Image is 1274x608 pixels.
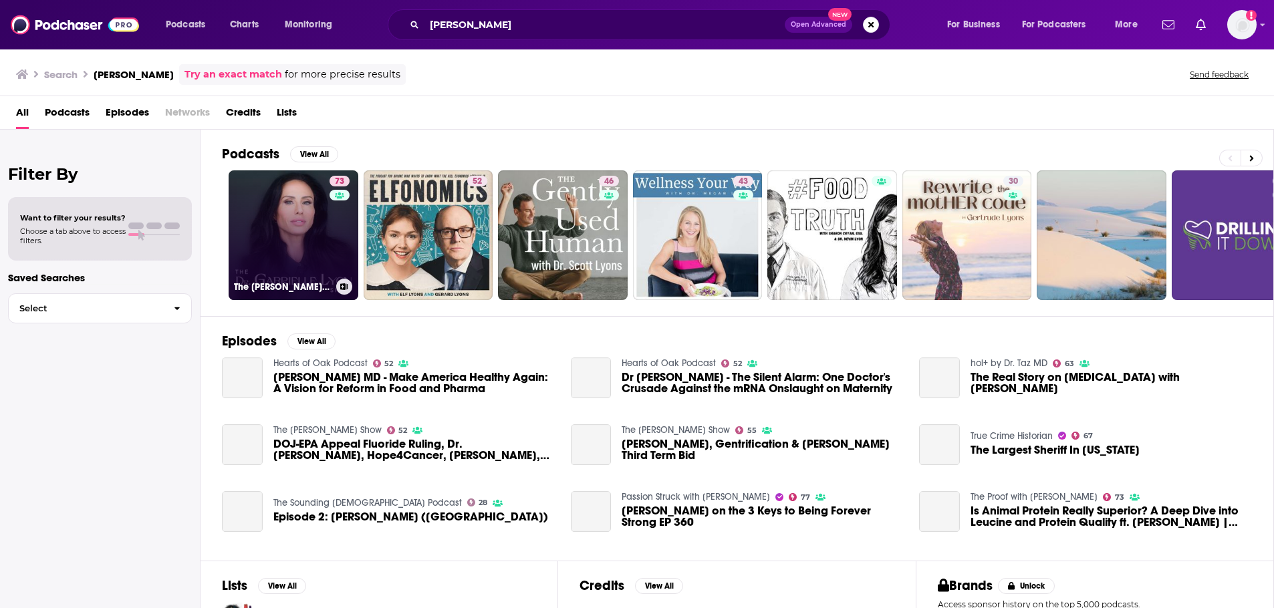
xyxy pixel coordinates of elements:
[222,577,247,594] h2: Lists
[373,359,394,367] a: 52
[16,102,29,129] a: All
[919,357,960,398] a: The Real Story on Breast Cancer with Dr. Kristi Funk
[739,175,748,188] span: 43
[622,371,903,394] span: Dr [PERSON_NAME] - The Silent Alarm: One Doctor's Crusade Against the mRNA Onslaught on Maternity
[234,281,331,293] h3: The [PERSON_NAME] Show
[498,170,628,300] a: 46
[1115,494,1124,500] span: 73
[222,333,277,349] h2: Episodes
[622,357,716,369] a: Hearts of Oak Podcast
[226,102,261,129] span: Credits
[165,102,210,129] span: Networks
[222,146,279,162] h2: Podcasts
[971,505,1252,528] span: Is Animal Protein Really Superior? A Deep Dive into Leucine and Protein Quality ft. [PERSON_NAME]...
[635,578,683,594] button: View All
[184,67,282,82] a: Try an exact match
[8,293,192,323] button: Select
[273,511,548,522] a: Episode 2: Dr. Jessica Roda (Georgetown University)
[222,577,306,594] a: ListsView All
[473,175,482,188] span: 52
[45,102,90,129] a: Podcasts
[622,505,903,528] span: [PERSON_NAME] on the 3 Keys to Being Forever Strong EP 360
[398,428,407,434] span: 52
[938,14,1017,35] button: open menu
[285,15,332,34] span: Monitoring
[8,271,192,284] p: Saved Searches
[971,505,1252,528] a: Is Animal Protein Really Superior? A Deep Dive into Leucine and Protein Quality ft. Dr Gabrielle ...
[222,491,263,532] a: Episode 2: Dr. Jessica Roda (Georgetown University)
[287,333,336,349] button: View All
[156,14,223,35] button: open menu
[971,491,1098,502] a: The Proof with Simon Hill
[277,102,297,129] a: Lists
[633,170,763,300] a: 43
[580,577,683,594] a: CreditsView All
[8,164,192,184] h2: Filter By
[1065,361,1074,367] span: 63
[1009,175,1018,188] span: 30
[971,444,1140,456] span: The Largest Sheriff In [US_STATE]
[801,494,810,500] span: 77
[1157,13,1180,36] a: Show notifications dropdown
[9,304,163,313] span: Select
[599,176,619,186] a: 46
[1227,10,1257,39] img: User Profile
[733,361,742,367] span: 52
[733,176,753,186] a: 43
[222,333,336,349] a: EpisodesView All
[285,67,400,82] span: for more precise results
[1186,69,1253,80] button: Send feedback
[467,498,488,506] a: 28
[222,146,338,162] a: PodcastsView All
[467,176,487,186] a: 52
[998,578,1055,594] button: Unlock
[20,226,126,245] span: Choose a tab above to access filters.
[747,428,757,434] span: 55
[1106,14,1154,35] button: open menu
[1227,10,1257,39] button: Show profile menu
[1115,15,1138,34] span: More
[1246,10,1257,21] svg: Add a profile image
[275,14,350,35] button: open menu
[106,102,149,129] a: Episodes
[424,14,785,35] input: Search podcasts, credits, & more...
[971,430,1053,442] a: True Crime Historian
[919,424,960,465] a: The Largest Sheriff In Oregon
[94,68,174,81] h3: [PERSON_NAME]
[166,15,205,34] span: Podcasts
[721,359,742,367] a: 52
[828,8,852,21] span: New
[330,176,350,186] a: 73
[789,493,810,501] a: 77
[1071,432,1093,440] a: 67
[44,68,78,81] h3: Search
[335,175,344,188] span: 73
[571,424,612,465] a: Willie Mukasa Ricks, Gentrification & Trump's Third Term Bid
[622,505,903,528] a: Dr. Gabrielle Lyon on the 3 Keys to Being Forever Strong EP 360
[221,14,267,35] a: Charts
[273,371,555,394] a: Robert W Malone MD - Make America Healthy Again: A Vision for Reform in Food and Pharma
[971,371,1252,394] a: The Real Story on Breast Cancer with Dr. Kristi Funk
[622,424,730,436] a: The Carl Nelson Show
[1003,176,1023,186] a: 30
[273,438,555,461] a: DOJ-EPA Appeal Fluoride Ruling, Dr. Tony Jimenez, Hope4Cancer, Jeff Kanter, Health Freedom Hub - ...
[1084,433,1093,439] span: 67
[604,175,614,188] span: 46
[273,511,548,522] span: Episode 2: [PERSON_NAME] ([GEOGRAPHIC_DATA])
[1013,14,1106,35] button: open menu
[938,577,993,594] h2: Brands
[273,371,555,394] span: [PERSON_NAME] MD - Make America Healthy Again: A Vision for Reform in Food and Pharma
[11,12,139,37] img: Podchaser - Follow, Share and Rate Podcasts
[971,444,1140,456] a: The Largest Sheriff In Oregon
[273,497,462,508] a: The Sounding Jewish Podcast
[1053,359,1074,367] a: 63
[622,491,770,502] a: Passion Struck with John R. Miles
[919,491,960,532] a: Is Animal Protein Really Superior? A Deep Dive into Leucine and Protein Quality ft. Dr Gabrielle ...
[222,424,263,465] a: DOJ-EPA Appeal Fluoride Ruling, Dr. Tony Jimenez, Hope4Cancer, Jeff Kanter, Health Freedom Hub - ...
[791,21,846,28] span: Open Advanced
[571,357,612,398] a: Dr James Thorp - The Silent Alarm: One Doctor's Crusade Against the mRNA Onslaught on Maternity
